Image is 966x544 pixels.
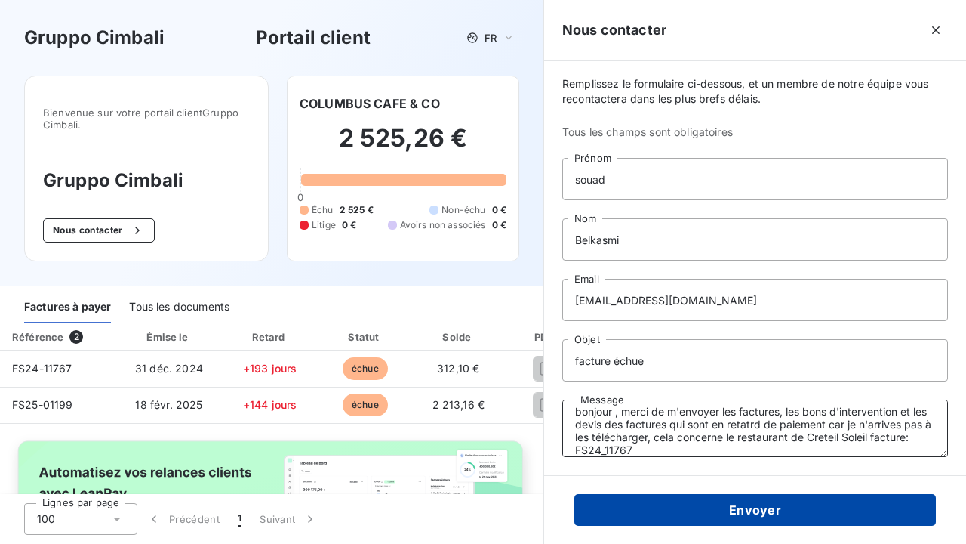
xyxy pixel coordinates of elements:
span: FR [485,32,497,44]
span: Remplissez le formulaire ci-dessous, et un membre de notre équipe vous recontactera dans les plus... [562,76,948,107]
h3: Portail client [256,24,371,51]
span: Litige [312,218,336,232]
span: FS24-11767 [12,362,72,375]
span: Non-échu [441,203,485,217]
span: échue [343,394,388,416]
div: Tous les documents [129,292,229,323]
textarea: bonjour , merci de m'envoyer les factures, les bons d'intervention et les devis des factures qui ... [562,400,948,457]
button: 1 [229,503,251,535]
span: +144 jours [243,398,297,411]
span: 0 € [342,218,356,232]
div: Référence [12,331,63,343]
input: placeholder [562,218,948,261]
input: placeholder [562,158,948,200]
div: PDF [507,329,583,345]
span: 2 213,16 € [432,398,485,411]
span: Avoirs non associés [400,218,486,232]
span: FS25-01199 [12,398,73,411]
button: Suivant [251,503,327,535]
h5: Nous contacter [562,20,666,41]
button: Précédent [137,503,229,535]
h3: Gruppo Cimbali [43,167,250,194]
div: Solde [415,329,501,345]
div: Statut [321,329,409,345]
span: +193 jours [243,362,297,375]
div: Émise le [119,329,218,345]
span: Tous les champs sont obligatoires [562,125,948,140]
span: 31 déc. 2024 [135,362,203,375]
div: Retard [225,329,315,345]
button: Nous contacter [43,218,155,243]
span: Bienvenue sur votre portail client Gruppo Cimbali . [43,107,250,131]
span: 100 [37,512,55,527]
button: Envoyer [574,494,936,526]
input: placeholder [562,279,948,321]
span: 1 [238,512,241,527]
span: 0 [297,191,303,203]
h6: COLUMBUS CAFE & CO [300,94,440,113]
h2: 2 525,26 € [300,123,506,168]
span: Échu [312,203,334,217]
input: placeholder [562,339,948,382]
h3: Gruppo Cimbali [24,24,165,51]
div: Factures à payer [24,292,111,323]
span: 18 févr. 2025 [135,398,202,411]
span: 0 € [492,218,506,232]
span: 2 [69,330,83,344]
span: échue [343,357,388,380]
span: 0 € [492,203,506,217]
span: 312,10 € [437,362,479,375]
span: 2 525 € [340,203,374,217]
